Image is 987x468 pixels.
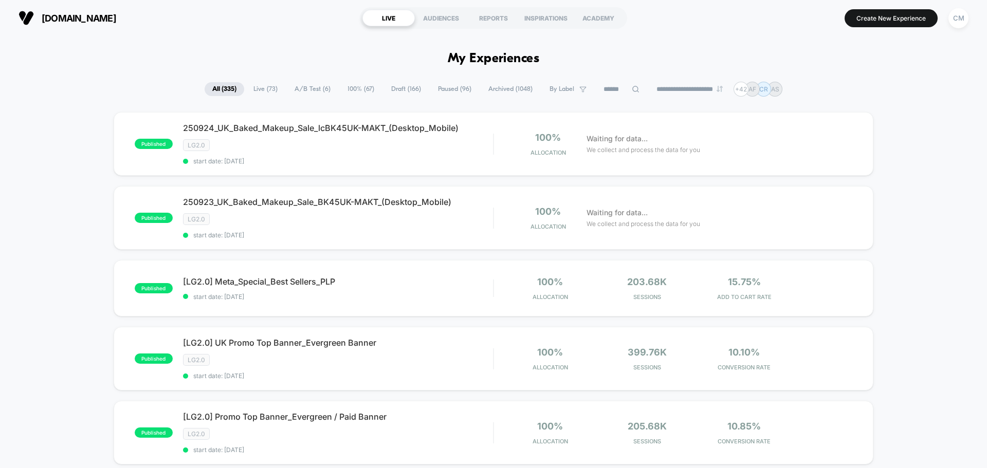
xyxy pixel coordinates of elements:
[717,86,723,92] img: end
[572,10,625,26] div: ACADEMY
[728,276,761,287] span: 15.75%
[537,276,563,287] span: 100%
[448,51,540,66] h1: My Experiences
[628,421,667,432] span: 205.68k
[183,338,493,348] span: [LG2.0] UK Promo Top Banner_Evergreen Banner
[183,123,493,133] span: 250924_UK_Baked_Makeup_Sale_lcBK45UK-MAKT_(Desktop_Mobile)
[430,82,479,96] span: Paused ( 96 )
[945,8,972,29] button: CM
[587,219,700,229] span: We collect and process the data for you
[587,207,648,218] span: Waiting for data...
[520,10,572,26] div: INSPIRATIONS
[183,428,210,440] span: LG2.0
[533,293,568,301] span: Allocation
[183,213,210,225] span: LG2.0
[698,364,790,371] span: CONVERSION RATE
[533,364,568,371] span: Allocation
[42,13,116,24] span: [DOMAIN_NAME]
[601,364,693,371] span: Sessions
[948,8,968,28] div: CM
[535,206,561,217] span: 100%
[183,293,493,301] span: start date: [DATE]
[728,347,760,358] span: 10.10%
[698,293,790,301] span: ADD TO CART RATE
[183,276,493,287] span: [LG2.0] Meta_Special_Best Sellers_PLP
[135,139,173,149] span: published
[531,149,566,156] span: Allocation
[135,427,173,438] span: published
[340,82,382,96] span: 100% ( 67 )
[587,145,700,155] span: We collect and process the data for you
[183,411,493,422] span: [LG2.0] Promo Top Banner_Evergreen / Paid Banner
[727,421,761,432] span: 10.85%
[698,438,790,445] span: CONVERSION RATE
[759,85,768,93] p: CR
[601,438,693,445] span: Sessions
[19,10,34,26] img: Visually logo
[246,82,285,96] span: Live ( 73 )
[183,446,493,454] span: start date: [DATE]
[533,438,568,445] span: Allocation
[531,223,566,230] span: Allocation
[627,276,667,287] span: 203.68k
[183,372,493,380] span: start date: [DATE]
[135,283,173,293] span: published
[734,82,748,97] div: + 42
[587,133,648,144] span: Waiting for data...
[535,132,561,143] span: 100%
[183,139,210,151] span: LG2.0
[287,82,338,96] span: A/B Test ( 6 )
[183,157,493,165] span: start date: [DATE]
[135,213,173,223] span: published
[362,10,415,26] div: LIVE
[601,293,693,301] span: Sessions
[183,231,493,239] span: start date: [DATE]
[628,347,667,358] span: 399.76k
[550,85,574,93] span: By Label
[383,82,429,96] span: Draft ( 166 )
[537,347,563,358] span: 100%
[15,10,119,26] button: [DOMAIN_NAME]
[771,85,779,93] p: AS
[205,82,244,96] span: All ( 335 )
[748,85,756,93] p: AF
[415,10,467,26] div: AUDIENCES
[183,354,210,366] span: LG2.0
[537,421,563,432] span: 100%
[845,9,938,27] button: Create New Experience
[467,10,520,26] div: REPORTS
[481,82,540,96] span: Archived ( 1048 )
[135,353,173,364] span: published
[183,197,493,207] span: 250923_UK_Baked_Makeup_Sale_BK45UK-MAKT_(Desktop_Mobile)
